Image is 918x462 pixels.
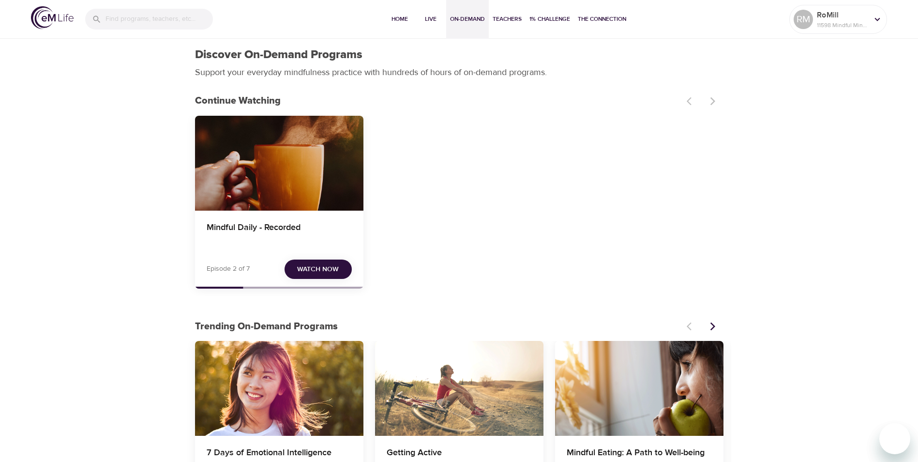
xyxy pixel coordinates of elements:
[31,6,74,29] img: logo
[817,9,868,21] p: RoMill
[195,48,362,62] h1: Discover On-Demand Programs
[195,66,558,79] p: Support your everyday mindfulness practice with hundreds of hours of on-demand programs.
[578,14,626,24] span: The Connection
[555,341,723,436] button: Mindful Eating: A Path to Well-being
[105,9,213,30] input: Find programs, teachers, etc...
[493,14,522,24] span: Teachers
[794,10,813,29] div: RM
[285,260,352,279] button: Watch Now
[207,222,352,246] h4: Mindful Daily - Recorded
[529,14,570,24] span: 1% Challenge
[375,341,543,436] button: Getting Active
[419,14,442,24] span: Live
[879,423,910,454] iframe: Button to launch messaging window
[195,319,681,334] p: Trending On-Demand Programs
[195,116,363,211] button: Mindful Daily - Recorded
[817,21,868,30] p: 11598 Mindful Minutes
[207,264,250,274] p: Episode 2 of 7
[702,316,723,337] button: Next items
[195,95,681,107] h3: Continue Watching
[450,14,485,24] span: On-Demand
[388,14,411,24] span: Home
[195,341,363,436] button: 7 Days of Emotional Intelligence
[297,263,339,276] span: Watch Now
